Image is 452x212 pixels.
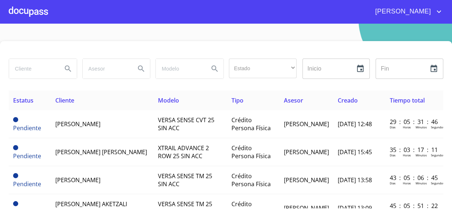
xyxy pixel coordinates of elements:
span: Estatus [13,96,33,104]
span: Tipo [231,96,243,104]
span: [DATE] 13:58 [338,176,372,184]
p: Horas [403,153,411,157]
button: Search [59,60,77,77]
input: search [9,59,56,79]
input: search [83,59,130,79]
span: [PERSON_NAME] [284,148,329,156]
span: Crédito Persona Física [231,116,271,132]
button: Search [132,60,150,77]
span: [PERSON_NAME] [284,120,329,128]
span: Pendiente [13,173,18,178]
p: 29 : 05 : 31 : 46 [390,118,439,126]
span: Cliente [55,96,74,104]
p: Segundos [431,153,444,157]
p: Dias [390,125,396,129]
span: Tiempo total [390,96,425,104]
p: Dias [390,181,396,185]
p: 43 : 05 : 06 : 45 [390,174,439,182]
span: XTRAIL ADVANCE 2 ROW 25 SIN ACC [158,144,209,160]
span: [DATE] 12:48 [338,120,372,128]
span: Pendiente [13,201,18,206]
span: Crédito Persona Física [231,172,271,188]
span: Pendiente [13,117,18,122]
p: Horas [403,181,411,185]
span: Pendiente [13,145,18,150]
span: Crédito Persona Física [231,144,271,160]
p: Horas [403,125,411,129]
p: 45 : 05 : 51 : 22 [390,202,439,210]
span: Asesor [284,96,303,104]
span: [PERSON_NAME] [PERSON_NAME] [55,148,147,156]
p: Segundos [431,181,444,185]
button: Search [206,60,223,77]
span: Pendiente [13,124,41,132]
button: account of current user [370,6,443,17]
p: Dias [390,153,396,157]
div: ​ [229,59,297,78]
span: Pendiente [13,152,41,160]
span: Pendiente [13,180,41,188]
span: [PERSON_NAME] [284,204,329,212]
p: Minutos [416,125,427,129]
span: VERSA SENSE CVT 25 SIN ACC [158,116,214,132]
span: [PERSON_NAME] [370,6,435,17]
span: [PERSON_NAME] [284,176,329,184]
input: search [156,59,203,79]
span: [PERSON_NAME] [55,176,100,184]
span: VERSA SENSE TM 25 SIN ACC [158,172,212,188]
span: [DATE] 13:09 [338,204,372,212]
p: Minutos [416,181,427,185]
span: [DATE] 15:45 [338,148,372,156]
span: Creado [338,96,358,104]
span: [PERSON_NAME] [55,120,100,128]
p: Minutos [416,153,427,157]
span: Modelo [158,96,179,104]
p: 35 : 03 : 17 : 11 [390,146,439,154]
p: Segundos [431,125,444,129]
